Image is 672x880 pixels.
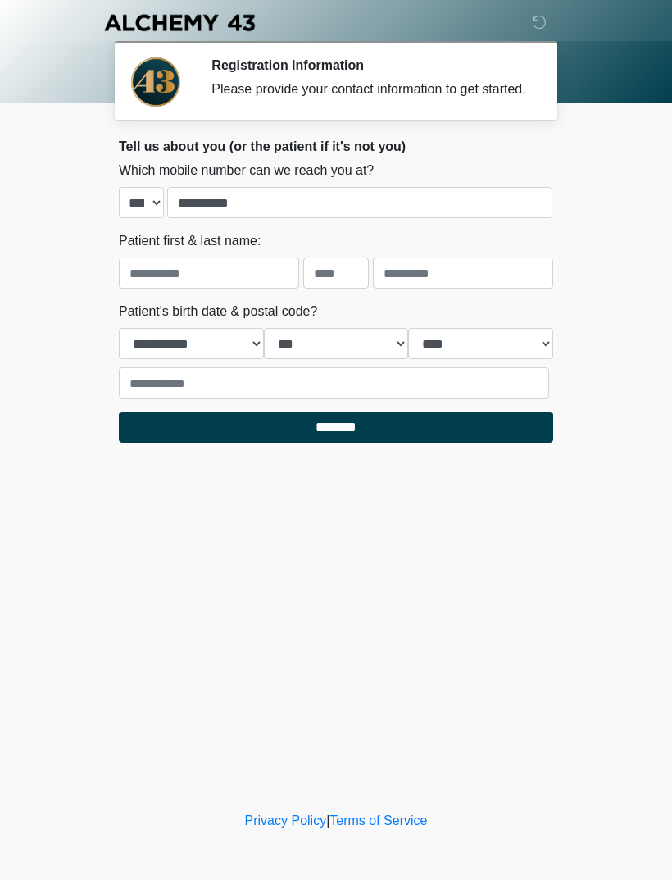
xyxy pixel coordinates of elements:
[119,139,553,154] h2: Tell us about you (or the patient if it's not you)
[211,80,529,99] div: Please provide your contact information to get started.
[119,161,374,180] label: Which mobile number can we reach you at?
[245,814,327,828] a: Privacy Policy
[329,814,427,828] a: Terms of Service
[119,231,261,251] label: Patient first & last name:
[119,302,317,321] label: Patient's birth date & postal code?
[102,12,257,33] img: Alchemy 43 Logo
[131,57,180,107] img: Agent Avatar
[326,814,329,828] a: |
[211,57,529,73] h2: Registration Information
